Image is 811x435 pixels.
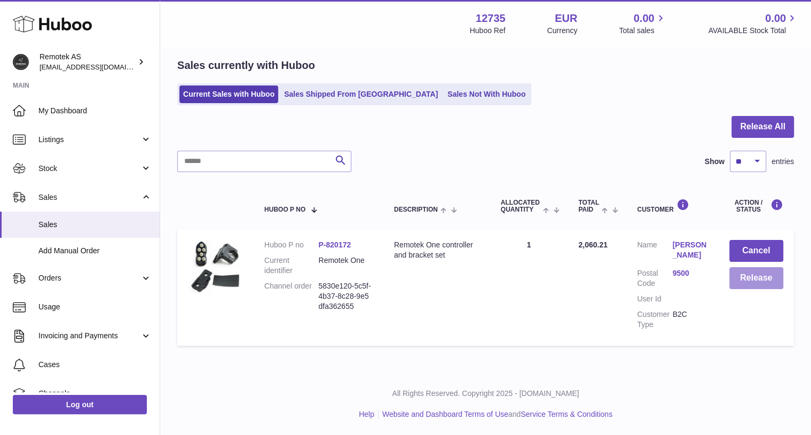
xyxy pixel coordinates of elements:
span: Total paid [578,199,599,213]
a: Help [359,410,374,418]
a: Current Sales with Huboo [179,86,278,103]
span: Invoicing and Payments [38,331,140,341]
dt: Huboo P no [264,240,318,250]
dt: User Id [637,294,672,304]
strong: 12735 [476,11,506,26]
span: 2,060.21 [578,240,608,249]
dd: 5830e120-5c5f-4b37-8c28-9e5dfa362655 [318,281,372,312]
img: dag@remotek.no [13,54,29,70]
div: Remotek AS [40,52,136,72]
dt: Current identifier [264,255,318,276]
dt: Postal Code [637,268,672,289]
span: AVAILABLE Stock Total [708,26,798,36]
a: Sales Not With Huboo [444,86,529,103]
span: Add Manual Order [38,246,152,256]
a: 0.00 Total sales [619,11,666,36]
dd: B2C [672,309,707,330]
a: Log out [13,395,147,414]
a: Sales Shipped From [GEOGRAPHIC_DATA] [280,86,442,103]
span: [EMAIL_ADDRESS][DOMAIN_NAME] [40,63,157,71]
a: Service Terms & Conditions [521,410,612,418]
button: Release All [731,116,794,138]
span: Huboo P no [264,206,305,213]
dt: Name [637,240,672,263]
span: Sales [38,220,152,230]
dt: Customer Type [637,309,672,330]
a: 0.00 AVAILABLE Stock Total [708,11,798,36]
dt: Channel order [264,281,318,312]
img: 127351693993591.jpg [188,240,241,293]
span: Stock [38,164,140,174]
div: Customer [637,199,707,213]
a: 9500 [672,268,707,278]
strong: EUR [555,11,577,26]
span: 0.00 [765,11,786,26]
a: Website and Dashboard Terms of Use [382,410,508,418]
h2: Sales currently with Huboo [177,58,315,73]
span: My Dashboard [38,106,152,116]
span: Listings [38,135,140,145]
span: Sales [38,192,140,203]
span: Total sales [619,26,666,36]
span: Description [394,206,438,213]
span: ALLOCATED Quantity [501,199,540,213]
button: Cancel [729,240,783,262]
div: Huboo Ref [470,26,506,36]
span: Usage [38,302,152,312]
span: entries [771,157,794,167]
a: P-820172 [318,240,351,249]
td: 1 [490,229,568,345]
li: and [379,409,612,420]
dd: Remotek One [318,255,372,276]
label: Show [705,157,725,167]
span: Channels [38,389,152,399]
div: Remotek One controller and bracket set [394,240,479,260]
span: 0.00 [634,11,655,26]
p: All Rights Reserved. Copyright 2025 - [DOMAIN_NAME] [169,389,802,399]
div: Currency [547,26,578,36]
span: Cases [38,360,152,370]
button: Release [729,267,783,289]
a: [PERSON_NAME] [672,240,707,260]
div: Action / Status [729,199,783,213]
span: Orders [38,273,140,283]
